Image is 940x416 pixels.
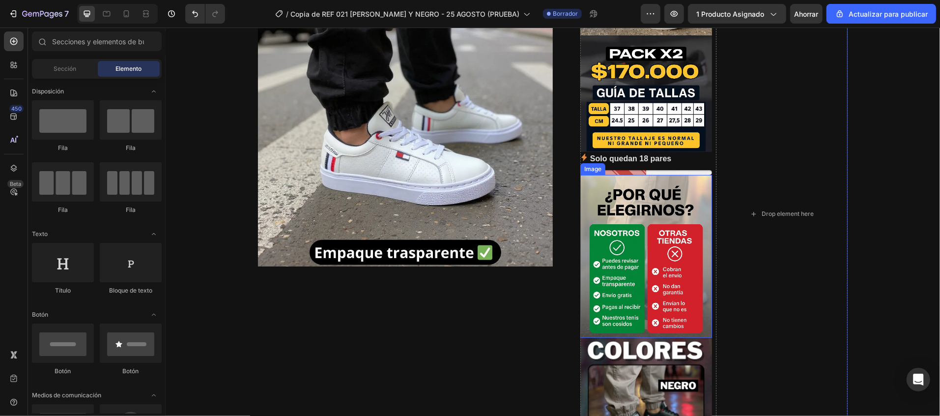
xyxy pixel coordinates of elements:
[32,311,48,318] font: Botón
[109,287,152,294] font: Bloque de texto
[32,391,101,399] font: Medios de comunicación
[849,10,928,18] font: Actualizar para publicar
[4,4,73,24] button: 7
[688,4,786,24] button: 1 producto asignado
[146,387,162,403] span: Abrir con palanca
[146,226,162,242] span: Abrir con palanca
[166,28,940,416] iframe: Área de diseño
[58,206,68,213] font: Fila
[415,8,546,124] img: gempages_558319859004343539-ec776b52-a512-4c4c-8be7-3ffe0af4a838.webp
[146,84,162,99] span: Abrir con palanca
[123,367,139,375] font: Botón
[146,307,162,323] span: Abrir con palanca
[32,88,64,95] font: Disposición
[696,10,764,18] font: 1 producto asignado
[10,180,21,187] font: Beta
[790,4,823,24] button: Ahorrar
[826,4,936,24] button: Actualizar para publicar
[415,148,546,310] img: gempages_558319859004343539-2d79a12a-e4d7-43d0-bf91-1ac987d7505c.webp
[126,206,136,213] font: Fila
[795,10,819,18] font: Ahorrar
[126,144,136,151] font: Fila
[907,368,930,391] div: Abrir Intercom Messenger
[290,10,519,18] font: Copia de REF 021 [PERSON_NAME] Y NEGRO - 25 AGOSTO (PRUEBA)
[58,144,68,151] font: Fila
[286,10,288,18] font: /
[417,137,438,146] div: Image
[425,124,506,139] p: Solo quedan 18 pares
[64,9,69,19] font: 7
[116,65,142,72] font: Elemento
[55,287,71,294] font: Título
[54,65,76,72] font: Sección
[32,230,48,238] font: Texto
[55,367,71,375] font: Botón
[11,105,22,112] font: 450
[185,4,225,24] div: Deshacer/Rehacer
[32,31,162,51] input: Secciones y elementos de búsqueda
[553,10,578,17] font: Borrador
[596,182,648,190] div: Drop element here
